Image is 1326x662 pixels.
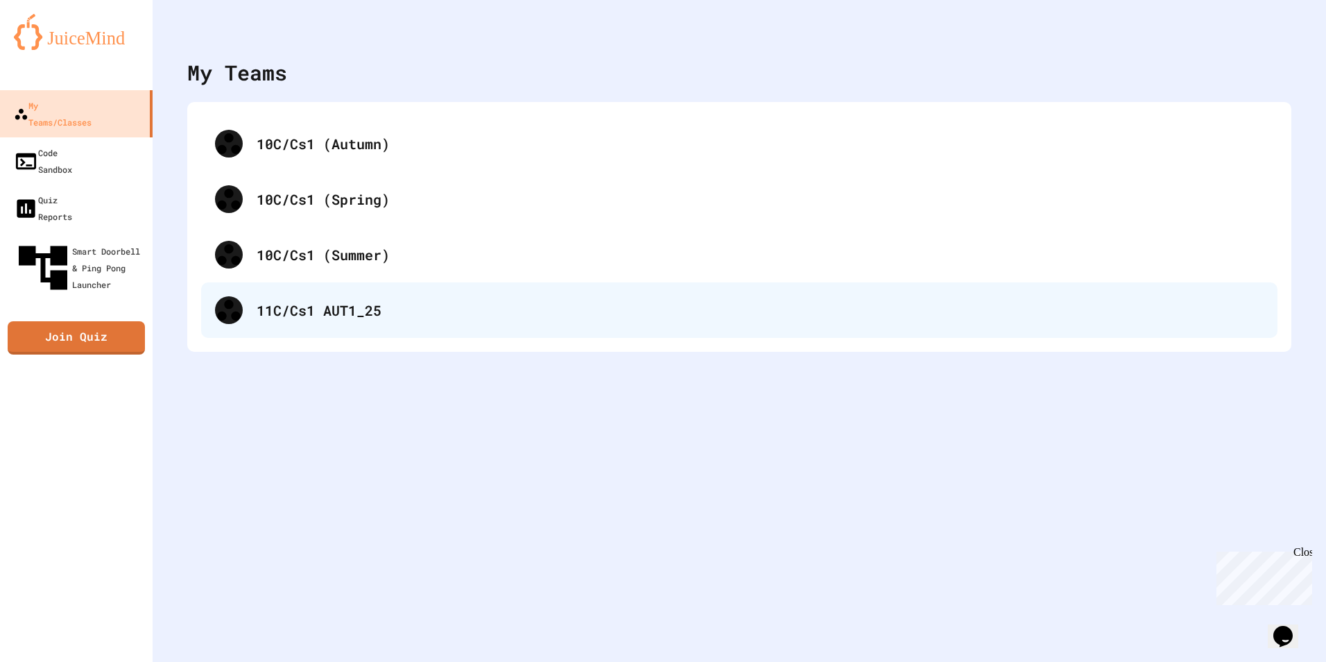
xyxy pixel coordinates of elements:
div: 10C/Cs1 (Spring) [201,171,1277,227]
div: 10C/Cs1 (Summer) [257,244,1264,265]
a: Join Quiz [8,321,145,355]
div: Smart Doorbell & Ping Pong Launcher [14,239,147,297]
img: logo-orange.svg [14,14,139,50]
div: 11C/Cs1 AUT1_25 [201,282,1277,338]
iframe: chat widget [1211,546,1312,605]
iframe: chat widget [1268,606,1312,648]
div: 10C/Cs1 (Summer) [201,227,1277,282]
div: Quiz Reports [14,192,72,225]
div: My Teams [187,57,287,88]
div: Code Sandbox [14,144,72,178]
div: 10C/Cs1 (Autumn) [201,116,1277,171]
div: 10C/Cs1 (Autumn) [257,133,1264,154]
div: My Teams/Classes [14,97,92,130]
div: Chat with us now!Close [6,6,96,88]
div: 11C/Cs1 AUT1_25 [257,300,1264,321]
div: 10C/Cs1 (Spring) [257,189,1264,210]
